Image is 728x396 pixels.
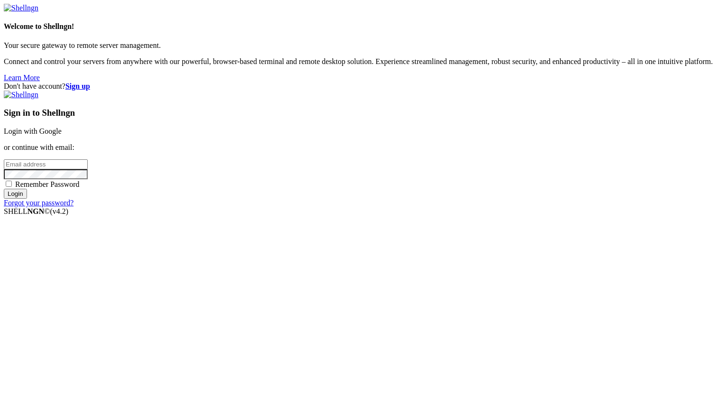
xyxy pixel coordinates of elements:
h3: Sign in to Shellngn [4,108,724,118]
p: Connect and control your servers from anywhere with our powerful, browser-based terminal and remo... [4,57,724,66]
p: Your secure gateway to remote server management. [4,41,724,50]
input: Email address [4,159,88,169]
img: Shellngn [4,4,38,12]
a: Forgot your password? [4,199,73,207]
h4: Welcome to Shellngn! [4,22,724,31]
img: Shellngn [4,91,38,99]
span: Remember Password [15,180,80,188]
input: Remember Password [6,181,12,187]
b: NGN [27,207,45,215]
a: Login with Google [4,127,62,135]
input: Login [4,189,27,199]
span: SHELL © [4,207,68,215]
div: Don't have account? [4,82,724,91]
a: Learn More [4,74,40,82]
a: Sign up [65,82,90,90]
span: 4.2.0 [50,207,69,215]
p: or continue with email: [4,143,724,152]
